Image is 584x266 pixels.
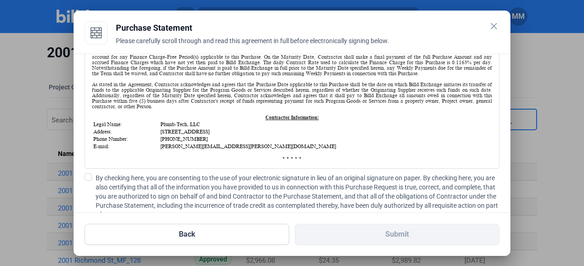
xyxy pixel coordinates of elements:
span: [STREET_ADDRESS] [160,129,210,134]
td: Legal Name: [93,121,159,127]
button: Back [85,224,289,245]
div: Purchase Statement [116,22,499,34]
div: As stated in the Agreement, Contractor acknowledges and agrees that the Purchase Date applicable ... [92,82,492,115]
td: E-mail: [93,143,159,150]
td: [PERSON_NAME][EMAIL_ADDRESS][PERSON_NAME][DOMAIN_NAME] [160,143,491,150]
u: Contractor Information: [265,115,319,120]
span: By checking here, you are consenting to the use of your electronic signature in lieu of an origin... [96,173,499,219]
td: Address: [93,128,159,135]
div: Please carefully scroll through and read this agreement in full before electronically signing below. [116,36,499,56]
td: [PHONE_NUMBER] [160,136,491,142]
td: Phone Number: [93,136,159,142]
mat-icon: close [488,21,499,32]
div: Contractor shall make seventeen (17) Weekly Payments to Billd Exchange; provided, however, that B... [92,49,492,76]
button: Submit [295,224,499,245]
td: Plumb-Tech, LLC [160,121,491,127]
